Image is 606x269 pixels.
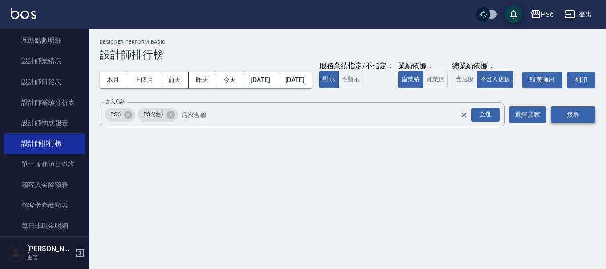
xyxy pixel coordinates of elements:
input: 店家名稱 [179,107,476,122]
div: PS6 [105,108,135,122]
button: [DATE] [243,72,278,88]
button: 含店販 [452,71,477,88]
div: PS6 [541,9,554,20]
a: 設計師業績表 [4,51,85,71]
span: PS6 [105,110,126,119]
h5: [PERSON_NAME] [27,245,73,253]
a: 互助點數明細 [4,30,85,51]
h2: Designer Perform Basic [100,39,595,45]
button: 搜尋 [551,106,595,123]
button: 昨天 [189,72,216,88]
button: 登出 [561,6,595,23]
button: 不含入店販 [477,71,514,88]
button: 不顯示 [338,71,363,88]
a: 顧客入金餘額表 [4,175,85,195]
a: 單一服務項目查詢 [4,154,85,175]
h3: 設計師排行榜 [100,49,595,61]
button: 虛業績 [398,71,423,88]
button: 實業績 [423,71,448,88]
a: 設計師業績分析表 [4,92,85,113]
img: Person [7,244,25,262]
button: 本月 [100,72,127,88]
button: 顯示 [319,71,339,88]
button: Clear [458,109,470,121]
button: 列印 [567,72,595,88]
button: 上個月 [127,72,161,88]
img: Logo [11,8,36,19]
div: 業績依據： [398,61,448,71]
div: 服務業績指定/不指定： [319,61,394,71]
div: 全選 [471,108,500,122]
div: 總業績依據： [452,61,518,71]
button: 選擇店家 [509,106,546,123]
a: 設計師排行榜 [4,133,85,154]
a: 每日收支明細 [4,236,85,257]
button: 今天 [216,72,244,88]
button: PS6 [527,5,558,24]
label: 加入店家 [106,98,125,105]
button: 報表匯出 [522,72,562,88]
button: [DATE] [278,72,312,88]
button: 前天 [161,72,189,88]
a: 每日非現金明細 [4,216,85,236]
span: PS6(舊) [138,110,169,119]
a: 設計師抽成報表 [4,113,85,133]
a: 設計師日報表 [4,72,85,92]
button: Open [469,106,501,123]
div: PS6(舊) [138,108,178,122]
button: save [505,5,522,23]
p: 主管 [27,253,73,261]
a: 顧客卡券餘額表 [4,195,85,216]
